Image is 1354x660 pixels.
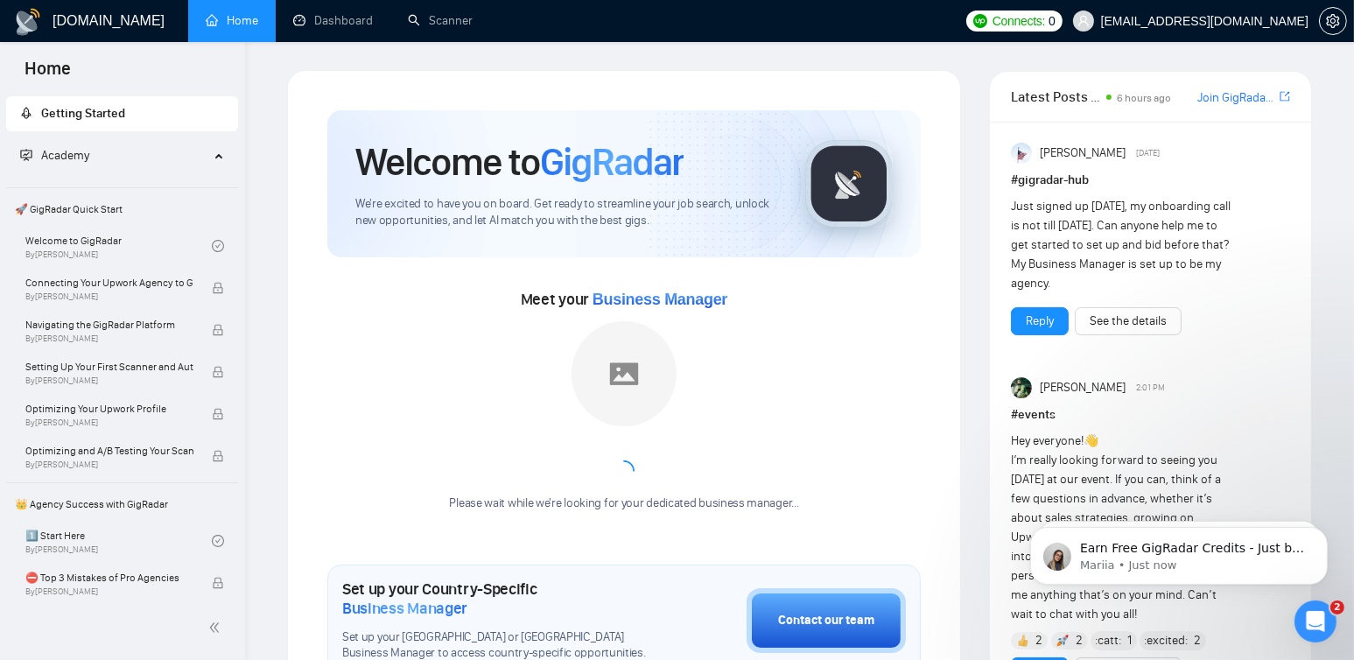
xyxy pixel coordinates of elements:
iframe: Intercom notifications message [1004,490,1354,613]
span: double-left [208,619,226,636]
span: [PERSON_NAME] [1040,144,1126,163]
span: 2 [1035,632,1042,649]
span: user [1077,15,1090,27]
span: lock [212,366,224,378]
span: Meet your [521,290,727,309]
a: Join GigRadar Slack Community [1197,88,1276,108]
span: Academy [20,148,89,163]
span: Latest Posts from the GigRadar Community [1011,86,1101,108]
span: loading [611,458,637,484]
a: searchScanner [408,13,473,28]
a: setting [1319,14,1347,28]
h1: # gigradar-hub [1011,171,1290,190]
a: Reply [1026,312,1054,331]
iframe: Intercom live chat [1294,600,1336,642]
span: 1 [1127,632,1132,649]
span: By [PERSON_NAME] [25,460,193,470]
span: 👑 Agency Success with GigRadar [8,487,236,522]
span: 2 [1194,632,1201,649]
span: [PERSON_NAME] [1040,378,1126,397]
img: 🚀 [1056,635,1069,647]
span: fund-projection-screen [20,149,32,161]
a: dashboardDashboard [293,13,373,28]
span: We're excited to have you on board. Get ready to streamline your job search, unlock new opportuni... [355,196,777,229]
span: Business Manager [593,291,727,308]
div: Contact our team [778,611,874,630]
span: Business Manager [342,599,467,618]
span: lock [212,282,224,294]
span: 2 [1330,600,1344,614]
div: Hey everyone! I’m really looking forward to seeing you [DATE] at our event. If you can, think of ... [1011,432,1234,624]
span: 🚀 GigRadar Quick Start [8,192,236,227]
a: homeHome [206,13,258,28]
span: By [PERSON_NAME] [25,334,193,344]
span: export [1280,89,1290,103]
a: 1️⃣ Start HereBy[PERSON_NAME] [25,522,212,560]
span: check-circle [212,535,224,547]
button: Reply [1011,307,1069,335]
div: Just signed up [DATE], my onboarding call is not till [DATE]. Can anyone help me to get started t... [1011,197,1234,293]
span: By [PERSON_NAME] [25,586,193,597]
span: Academy [41,148,89,163]
img: upwork-logo.png [973,14,987,28]
button: Contact our team [747,588,906,653]
img: placeholder.png [572,321,677,426]
button: setting [1319,7,1347,35]
img: gigradar-logo.png [805,140,893,228]
h1: Set up your Country-Specific [342,579,659,618]
h1: # events [1011,405,1290,425]
span: 6 hours ago [1117,92,1171,104]
span: Optimizing and A/B Testing Your Scanner for Better Results [25,442,193,460]
a: export [1280,88,1290,105]
img: 👍 [1017,635,1029,647]
button: See the details [1075,307,1182,335]
span: :catt: [1095,631,1121,650]
div: Please wait while we're looking for your dedicated business manager... [438,495,809,512]
span: 0 [1049,11,1056,31]
span: By [PERSON_NAME] [25,291,193,302]
span: :excited: [1144,631,1188,650]
span: Setting Up Your First Scanner and Auto-Bidder [25,358,193,376]
span: lock [212,450,224,462]
img: Anisuzzaman Khan [1011,143,1032,164]
span: check-circle [212,240,224,252]
img: Vlad [1011,377,1032,398]
a: See the details [1090,312,1167,331]
span: GigRadar [540,138,684,186]
span: setting [1320,14,1346,28]
span: lock [212,577,224,589]
span: ⛔ Top 3 Mistakes of Pro Agencies [25,569,193,586]
h1: Welcome to [355,138,684,186]
span: 2:01 PM [1137,380,1166,396]
span: By [PERSON_NAME] [25,376,193,386]
span: lock [212,408,224,420]
span: Connects: [993,11,1045,31]
span: Optimizing Your Upwork Profile [25,400,193,418]
span: Navigating the GigRadar Platform [25,316,193,334]
a: Welcome to GigRadarBy[PERSON_NAME] [25,227,212,265]
span: By [PERSON_NAME] [25,418,193,428]
span: lock [212,324,224,336]
span: Connecting Your Upwork Agency to GigRadar [25,274,193,291]
span: 2 [1076,632,1083,649]
span: 👋 [1084,433,1098,448]
span: [DATE] [1137,145,1161,161]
